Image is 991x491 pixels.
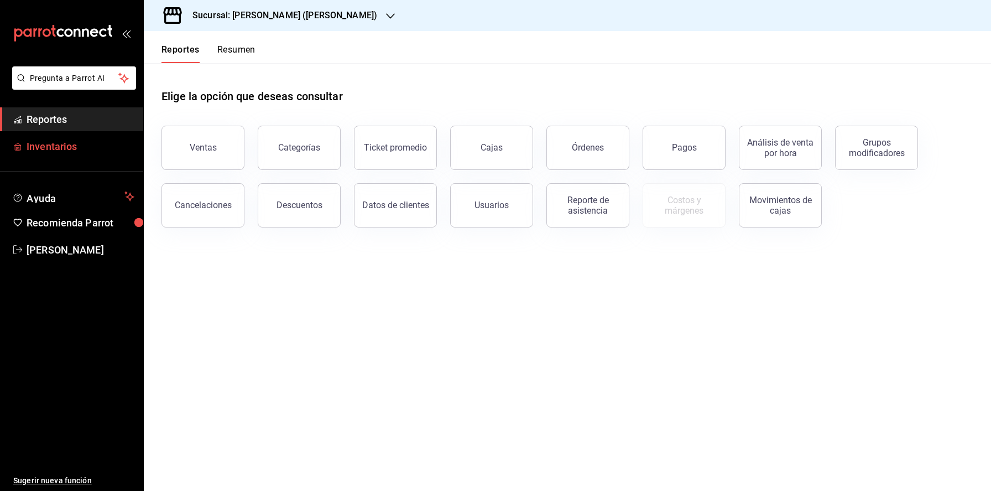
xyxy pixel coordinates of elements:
[362,200,429,210] div: Datos de clientes
[217,44,255,63] button: Resumen
[643,183,726,228] button: Contrata inventarios para ver este reporte
[450,126,533,170] a: Cajas
[175,200,232,210] div: Cancelaciones
[746,137,815,158] div: Análisis de venta por hora
[161,88,343,105] h1: Elige la opción que deseas consultar
[258,126,341,170] button: Categorías
[161,44,255,63] div: navigation tabs
[835,126,918,170] button: Grupos modificadores
[27,215,134,230] span: Recomienda Parrot
[354,183,437,228] button: Datos de clientes
[546,126,629,170] button: Órdenes
[27,190,120,203] span: Ayuda
[650,195,718,216] div: Costos y márgenes
[30,73,119,84] span: Pregunta a Parrot AI
[672,142,697,153] div: Pagos
[278,142,320,153] div: Categorías
[643,126,726,170] button: Pagos
[554,195,622,216] div: Reporte de asistencia
[258,183,341,228] button: Descuentos
[739,126,822,170] button: Análisis de venta por hora
[277,200,322,210] div: Descuentos
[161,183,244,228] button: Cancelaciones
[474,200,509,210] div: Usuarios
[27,139,134,154] span: Inventarios
[161,126,244,170] button: Ventas
[746,195,815,216] div: Movimientos de cajas
[190,142,217,153] div: Ventas
[12,66,136,90] button: Pregunta a Parrot AI
[572,142,604,153] div: Órdenes
[161,44,200,63] button: Reportes
[27,112,134,127] span: Reportes
[13,475,134,487] span: Sugerir nueva función
[184,9,377,22] h3: Sucursal: [PERSON_NAME] ([PERSON_NAME])
[364,142,427,153] div: Ticket promedio
[354,126,437,170] button: Ticket promedio
[739,183,822,228] button: Movimientos de cajas
[8,80,136,92] a: Pregunta a Parrot AI
[842,137,911,158] div: Grupos modificadores
[546,183,629,228] button: Reporte de asistencia
[27,242,134,257] span: [PERSON_NAME]
[481,141,503,154] div: Cajas
[450,183,533,228] button: Usuarios
[122,29,131,38] button: open_drawer_menu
